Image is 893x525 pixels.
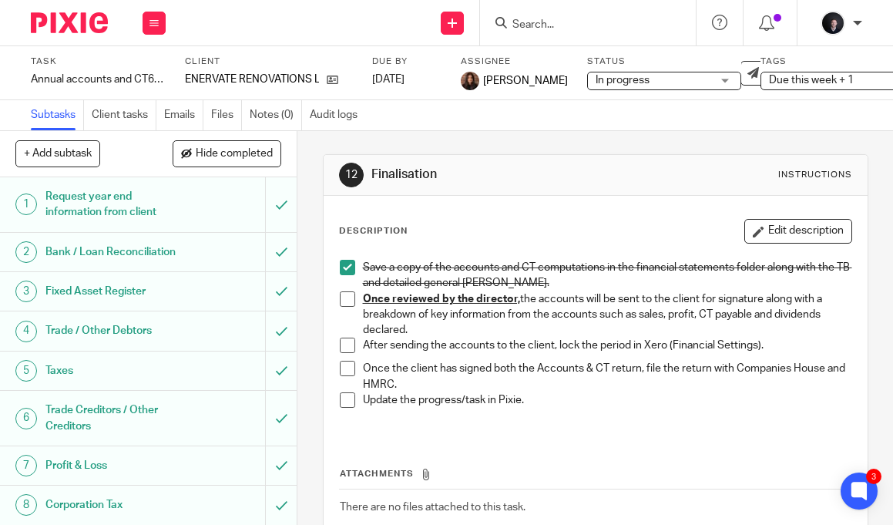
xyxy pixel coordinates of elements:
p: After sending the accounts to the client, lock the period in Xero (Financial Settings). [363,338,851,353]
p: Update the progress/task in Pixie. [363,392,851,408]
h1: Corporation Tax [45,493,182,517]
h1: Request year end information from client [45,185,182,224]
h1: Bank / Loan Reconciliation [45,241,182,264]
div: 6 [15,408,37,429]
span: [DATE] [372,74,405,85]
label: Status [587,56,741,68]
div: 7 [15,455,37,476]
button: Hide completed [173,140,281,167]
p: the accounts will be sent to the client for signature along with a breakdown of key information f... [363,291,851,338]
h1: Trade Creditors / Other Creditors [45,399,182,438]
p: Save a copy of the accounts and CT computations in the financial statements folder along with the... [363,260,851,291]
div: 1 [15,194,37,215]
a: Emails [164,100,203,130]
div: 2 [15,241,37,263]
label: Task [31,56,166,68]
div: Instructions [778,169,852,181]
label: Assignee [461,56,568,68]
a: Subtasks [31,100,84,130]
span: [PERSON_NAME] [483,73,568,89]
div: 3 [15,281,37,302]
h1: Finalisation [371,167,628,183]
img: Headshot.jpg [461,72,479,90]
div: 12 [339,163,364,187]
a: Client tasks [92,100,156,130]
label: Due by [372,56,441,68]
input: Search [511,19,650,32]
button: + Add subtask [15,140,100,167]
span: There are no files attached to this task. [340,502,525,513]
button: Edit description [744,219,852,244]
div: Annual accounts and CT600 return [31,72,166,87]
h1: Fixed Asset Register [45,280,182,303]
img: Pixie [31,12,108,33]
h1: Taxes [45,359,182,382]
span: Attachments [340,469,414,478]
h1: Profit & Loss [45,454,182,477]
div: 8 [15,494,37,516]
span: In progress [596,75,650,86]
p: ENERVATE RENOVATIONS LTD [185,72,319,87]
img: 455A2509.jpg [821,11,845,35]
div: 5 [15,360,37,382]
span: Hide completed [196,148,273,160]
span: Due this week + 1 [769,75,854,86]
a: Notes (0) [250,100,302,130]
u: Once reviewed by the director, [363,294,520,305]
div: 3 [866,469,881,484]
label: Client [185,56,353,68]
p: Description [339,225,408,237]
a: Audit logs [310,100,365,130]
h1: Trade / Other Debtors [45,319,182,342]
p: Once the client has signed both the Accounts & CT return, file the return with Companies House an... [363,361,851,392]
div: 4 [15,321,37,342]
a: Files [211,100,242,130]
